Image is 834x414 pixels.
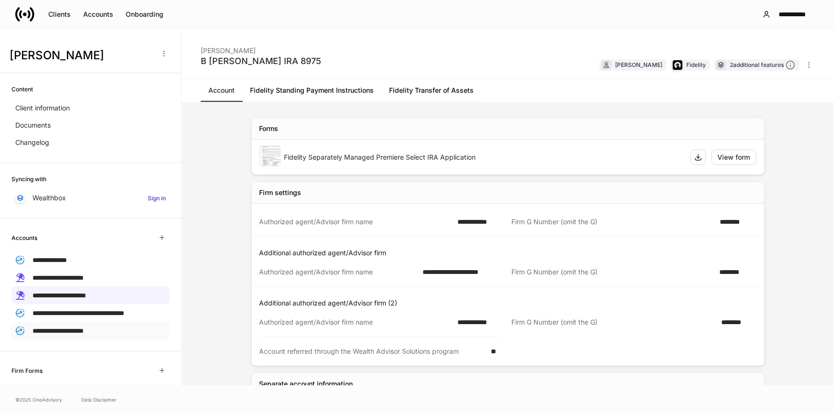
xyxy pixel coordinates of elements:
[10,48,152,63] h3: [PERSON_NAME]
[712,150,757,165] button: View form
[11,117,170,134] a: Documents
[15,138,49,147] p: Changelog
[512,317,715,327] div: Firm G Number (omit the G)
[15,120,51,130] p: Documents
[512,217,714,227] div: Firm G Number (omit the G)
[260,267,417,277] div: Authorized agent/Advisor firm name
[119,7,170,22] button: Onboarding
[32,193,66,203] p: Wealthbox
[718,153,750,162] div: View form
[11,134,170,151] a: Changelog
[260,347,486,356] div: Account referred through the Wealth Advisor Solutions program
[11,174,46,184] h6: Syncing with
[11,85,33,94] h6: Content
[48,10,71,19] div: Clients
[686,60,706,69] div: Fidelity
[381,79,481,102] a: Fidelity Transfer of Assets
[260,298,760,308] p: Additional authorized agent/Advisor firm (2)
[15,103,70,113] p: Client information
[11,99,170,117] a: Client information
[42,7,77,22] button: Clients
[201,55,321,67] div: B [PERSON_NAME] IRA 8975
[15,396,62,403] span: © 2025 OneAdvisory
[242,79,381,102] a: Fidelity Standing Payment Instructions
[260,124,279,133] div: Forms
[201,79,242,102] a: Account
[77,7,119,22] button: Accounts
[260,248,760,258] p: Additional authorized agent/Advisor firm
[126,10,163,19] div: Onboarding
[260,317,452,327] div: Authorized agent/Advisor firm name
[730,60,795,70] div: 2 additional features
[615,60,662,69] div: [PERSON_NAME]
[81,396,117,403] a: Data Disclaimer
[260,217,452,227] div: Authorized agent/Advisor firm name
[201,40,321,55] div: [PERSON_NAME]
[512,267,714,277] div: Firm G Number (omit the G)
[11,189,170,207] a: WealthboxSign in
[83,10,113,19] div: Accounts
[148,194,166,203] h6: Sign in
[11,366,43,375] h6: Firm Forms
[260,379,353,389] div: Separate account information
[284,153,683,162] div: Fidelity Separately Managed Premiere Select IRA Application
[11,233,37,242] h6: Accounts
[260,188,302,197] div: Firm settings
